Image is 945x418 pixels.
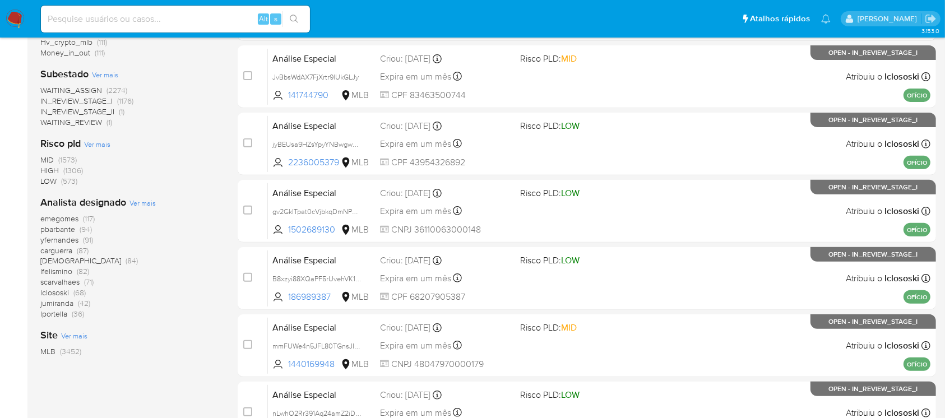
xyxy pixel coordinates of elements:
button: search-icon [282,11,305,27]
span: Alt [259,13,268,24]
span: 3.153.0 [921,26,939,35]
span: s [274,13,277,24]
p: adriano.brito@mercadolivre.com [858,13,921,24]
span: Atalhos rápidos [750,13,810,25]
a: Notificações [821,14,831,24]
a: Sair [925,13,937,25]
input: Pesquise usuários ou casos... [41,12,310,26]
